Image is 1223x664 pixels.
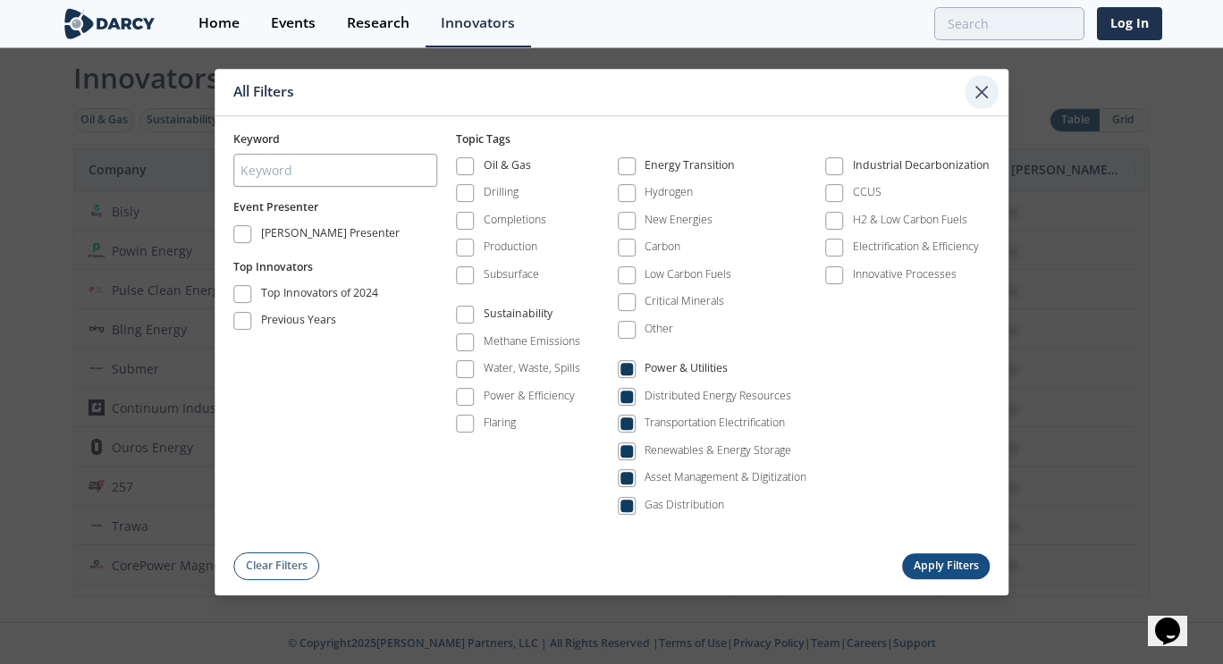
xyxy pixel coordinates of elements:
div: Oil & Gas [484,157,531,179]
iframe: chat widget [1148,593,1205,646]
div: Other [645,321,673,337]
div: Methane Emissions [484,333,580,349]
button: Apply Filters [902,553,990,579]
div: Energy Transition [645,157,735,179]
button: Clear Filters [233,552,319,580]
span: Keyword [233,131,280,147]
div: Drilling [484,185,519,201]
div: Power & Efficiency [484,388,575,404]
div: Gas Distribution [645,497,724,513]
div: Renewables & Energy Storage [645,442,791,458]
div: Events [271,16,316,30]
span: Event Presenter [233,200,318,215]
div: Distributed Energy Resources [645,388,791,404]
div: All Filters [233,75,965,109]
div: Completions [484,212,546,228]
div: Subsurface [484,266,539,282]
span: Topic Tags [456,131,510,147]
div: Previous Years [261,312,336,333]
div: Hydrogen [645,185,693,201]
div: Asset Management & Digitization [645,470,806,486]
div: Home [198,16,240,30]
div: Industrial Decarbonization [853,157,990,179]
div: Water, Waste, Spills [484,361,580,377]
div: Innovative Processes [853,266,957,282]
img: logo-wide.svg [61,8,158,39]
div: Research [347,16,409,30]
div: Carbon [645,240,680,256]
div: Low Carbon Fuels [645,266,731,282]
div: Flaring [484,416,516,432]
div: Transportation Electrification [645,416,785,432]
div: New Energies [645,212,713,228]
div: Critical Minerals [645,294,724,310]
div: Power & Utilities [645,361,728,382]
input: Keyword [233,155,437,188]
a: Log In [1097,7,1162,40]
button: Event Presenter [233,200,318,216]
div: CCUS [853,185,881,201]
div: Top Innovators of 2024 [261,285,378,307]
div: Innovators [441,16,515,30]
div: Electrification & Efficiency [853,240,979,256]
button: Top Innovators [233,259,313,275]
div: Production [484,240,537,256]
input: Advanced Search [934,7,1084,40]
div: H2 & Low Carbon Fuels [853,212,967,228]
div: [PERSON_NAME] Presenter [261,225,400,247]
div: Sustainability [484,307,552,328]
